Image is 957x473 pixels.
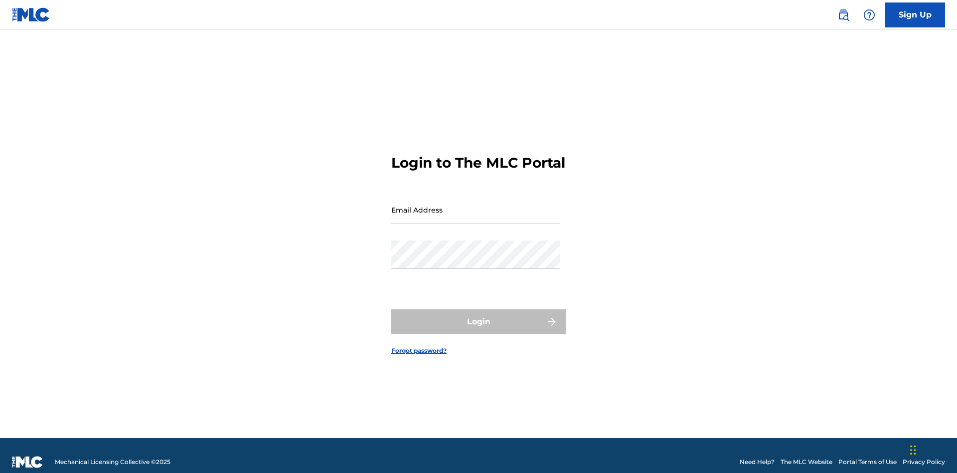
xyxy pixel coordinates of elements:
span: Mechanical Licensing Collective © 2025 [55,458,170,467]
a: Privacy Policy [903,458,945,467]
div: Drag [910,435,916,465]
a: Forgot password? [391,346,447,355]
h3: Login to The MLC Portal [391,154,565,172]
a: Portal Terms of Use [838,458,897,467]
iframe: Chat Widget [907,425,957,473]
img: help [863,9,875,21]
img: logo [12,456,43,468]
a: Need Help? [740,458,775,467]
img: MLC Logo [12,7,50,22]
a: The MLC Website [781,458,832,467]
a: Sign Up [885,2,945,27]
div: Help [859,5,879,25]
img: search [837,9,849,21]
a: Public Search [833,5,853,25]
